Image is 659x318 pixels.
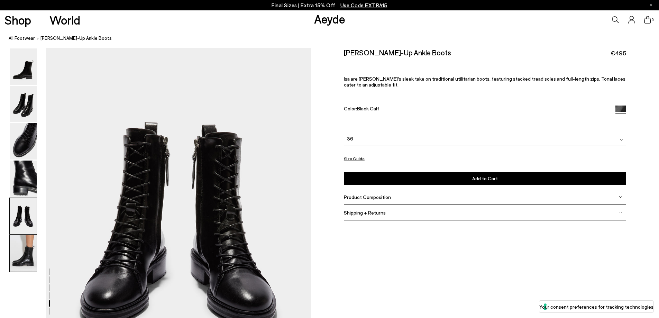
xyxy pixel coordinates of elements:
span: Product Composition [344,194,391,200]
span: Navigate to /collections/ss25-final-sizes [340,2,387,8]
div: Color: [344,106,606,113]
button: Add to Cart [344,172,626,185]
img: Isa Lace-Up Ankle Boots - Image 5 [10,198,37,234]
a: 0 [644,16,651,24]
a: Aeyde [314,11,345,26]
button: Size Guide [344,154,365,163]
span: Add to Cart [472,175,498,181]
h2: [PERSON_NAME]-Up Ankle Boots [344,48,451,57]
button: Your consent preferences for tracking technologies [539,301,653,312]
img: Isa Lace-Up Ankle Boots - Image 2 [10,86,37,122]
span: €495 [611,49,626,57]
img: svg%3E [619,211,622,214]
a: All Footwear [9,35,35,42]
span: Black Calf [357,106,379,111]
span: 36 [347,135,353,142]
img: svg%3E [620,138,623,142]
a: Shop [4,14,31,26]
span: [PERSON_NAME]-Up Ankle Boots [40,35,112,42]
span: Isa are [PERSON_NAME]'s sleek take on traditional utilitarian boots, featuring stacked tread sole... [344,76,625,88]
img: svg%3E [619,195,622,199]
a: World [49,14,80,26]
img: Isa Lace-Up Ankle Boots - Image 1 [10,48,37,85]
label: Your consent preferences for tracking technologies [539,303,653,310]
span: 0 [651,18,655,22]
p: Final Sizes | Extra 15% Off [272,1,387,10]
nav: breadcrumb [9,29,659,48]
img: Isa Lace-Up Ankle Boots - Image 4 [10,161,37,197]
img: Isa Lace-Up Ankle Boots - Image 6 [10,235,37,272]
span: Shipping + Returns [344,210,386,216]
img: Isa Lace-Up Ankle Boots - Image 3 [10,123,37,160]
